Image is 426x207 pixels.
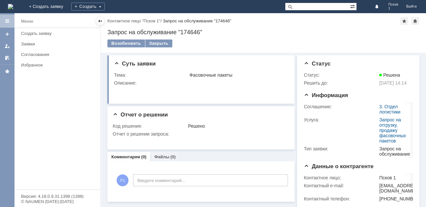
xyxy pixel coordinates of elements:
[113,112,168,118] span: Отчет о решении
[304,104,378,109] div: Соглашение:
[107,18,163,23] div: /
[96,17,104,25] div: Скрыть меню
[388,7,398,11] span: 1
[170,154,176,159] div: (0)
[304,175,378,180] div: Контактное лицо:
[21,31,96,36] div: Создать заявку
[304,72,378,78] div: Статус:
[21,52,96,57] div: Согласования
[8,4,13,9] img: logo
[188,123,286,129] div: Решено
[379,183,421,194] div: [EMAIL_ADDRESS][DOMAIN_NAME]
[379,80,407,86] span: [DATE] 14:14
[107,18,160,23] a: Контактное лицо "Псков 1"
[21,41,96,46] div: Заявки
[304,61,330,67] span: Статус
[107,29,419,36] div: Запрос на обслуживание "174646"
[21,17,33,25] div: Меню
[304,117,378,122] div: Услуга:
[21,194,94,198] div: Версия: 4.18.0.9.31.1398 (1398)
[304,80,378,86] div: Решить до:
[2,29,13,39] a: Создать заявку
[379,104,400,115] a: 3. Отдел логистики
[154,154,169,159] a: Файлы
[304,146,378,151] div: Тип заявки:
[379,175,421,180] div: Псков 1
[304,163,374,169] span: Данные о контрагенте
[350,3,356,9] span: Расширенный поиск
[379,72,400,78] span: Решена
[388,3,398,7] span: Псков
[2,41,13,51] a: Мои заявки
[113,123,187,129] div: Код решения:
[114,72,188,78] div: Тема:
[304,92,348,98] span: Информация
[111,154,140,159] a: Комментарии
[379,196,421,201] div: [PHONE_NUMBER]
[189,72,286,78] div: Фасовочные пакеты
[18,39,99,49] a: Заявки
[400,17,408,25] div: Добавить в избранное
[163,18,231,23] div: Запрос на обслуживание "174646"
[71,3,105,11] div: Создать
[114,61,156,67] span: Суть заявки
[21,63,89,67] div: Избранное
[21,199,94,204] div: © NAUMEN [DATE]-[DATE]
[2,53,13,63] a: Мои согласования
[114,80,288,86] div: Описание:
[141,154,147,159] div: (0)
[379,146,411,157] div: Запрос на обслуживание
[304,183,378,188] div: Контактный e-mail:
[113,131,288,137] div: Отчет о решении запроса:
[18,28,99,39] a: Создать заявку
[304,196,378,201] div: Контактный телефон:
[8,4,13,9] a: Перейти на домашнюю страницу
[117,174,128,186] span: П1
[379,117,406,143] a: Запрос на отгрузку, продажу фасовочных пакетов
[411,17,419,25] div: Сделать домашней страницей
[18,49,99,60] a: Согласования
